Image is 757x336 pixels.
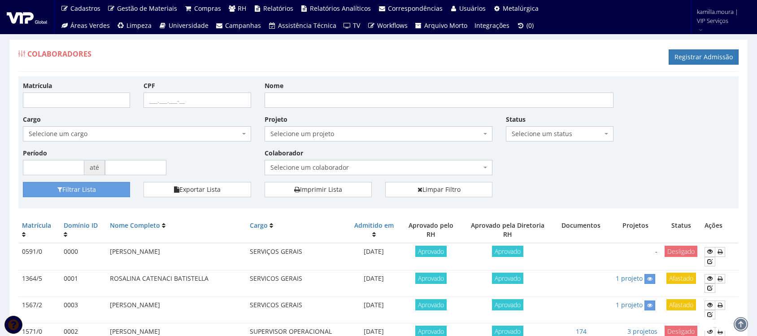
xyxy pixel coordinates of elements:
span: Selecione um colaborador [270,163,482,172]
th: Aprovado pelo RH [400,217,462,243]
label: Matrícula [23,81,52,90]
span: TV [353,21,360,30]
a: TV [340,17,364,34]
button: Filtrar Lista [23,182,130,197]
span: Selecione um cargo [23,126,251,141]
button: Exportar Lista [144,182,251,197]
span: (0) [526,21,534,30]
a: (0) [513,17,537,34]
a: Arquivo Morto [411,17,471,34]
a: Campanhas [212,17,265,34]
label: Status [506,115,526,124]
span: Workflows [377,21,408,30]
th: Documentos [553,217,610,243]
span: Áreas Verdes [70,21,110,30]
a: Universidade [155,17,212,34]
a: Áreas Verdes [57,17,113,34]
a: Cargo [250,221,268,230]
th: Aprovado pela Diretoria RH [462,217,553,243]
span: Aprovado [492,246,523,257]
input: ___.___.___-__ [144,93,251,108]
td: 0000 [60,243,106,270]
span: Aprovado [415,299,447,310]
td: [PERSON_NAME] [106,296,246,323]
span: Selecione um status [506,126,613,141]
a: Imprimir Lista [265,182,372,197]
label: CPF [144,81,155,90]
a: Integrações [471,17,513,34]
a: Limpeza [113,17,156,34]
span: Campanhas [225,21,261,30]
td: SERVICOS GERAIS [246,270,348,296]
td: - [609,243,661,270]
span: Aprovado [415,273,447,284]
span: Compras [194,4,221,13]
a: Assistência Técnica [265,17,340,34]
span: Selecione um projeto [270,129,482,138]
span: Assistência Técnica [278,21,336,30]
span: Metalúrgica [503,4,539,13]
label: Nome [265,81,283,90]
span: Usuários [459,4,486,13]
td: [DATE] [348,270,400,296]
span: Selecione um colaborador [265,160,493,175]
a: 1 projeto [616,301,643,309]
span: Selecione um projeto [265,126,493,141]
label: Colaborador [265,149,303,158]
span: Aprovado [492,299,523,310]
td: 0591/0 [18,243,60,270]
td: 0001 [60,270,106,296]
span: Selecione um status [512,129,602,138]
span: Universidade [169,21,209,30]
label: Projeto [265,115,287,124]
img: logo [7,10,47,24]
td: 1567/2 [18,296,60,323]
td: ROSALINA CATENACI BATISTELLA [106,270,246,296]
span: Relatórios [263,4,293,13]
a: 1 projeto [616,274,643,283]
a: Admitido em [354,221,394,230]
span: Desligado [665,246,697,257]
span: Arquivo Morto [424,21,467,30]
a: Registrar Admissão [669,49,739,65]
th: Status [661,217,701,243]
span: Limpeza [126,21,152,30]
span: até [84,160,105,175]
td: [DATE] [348,296,400,323]
a: 3 projetos [627,327,657,336]
span: Afastado [666,299,696,310]
td: [DATE] [348,243,400,270]
a: Workflows [364,17,411,34]
span: Aprovado [415,246,447,257]
span: Aprovado [492,273,523,284]
td: 1364/5 [18,270,60,296]
td: SERVIÇOS GERAIS [246,243,348,270]
td: SERVICOS GERAIS [246,296,348,323]
th: Ações [701,217,739,243]
span: Correspondências [388,4,443,13]
td: 0003 [60,296,106,323]
a: Matrícula [22,221,51,230]
a: Domínio ID [64,221,98,230]
th: Projetos [609,217,661,243]
span: RH [238,4,246,13]
span: Gestão de Materiais [117,4,177,13]
span: Relatórios Analíticos [310,4,371,13]
td: [PERSON_NAME] [106,243,246,270]
span: Afastado [666,273,696,284]
a: Limpar Filtro [385,182,492,197]
span: kamilla.moura | VIP Serviços [697,7,745,25]
span: Integrações [474,21,509,30]
label: Período [23,149,47,158]
label: Cargo [23,115,41,124]
span: Selecione um cargo [29,129,240,138]
span: Colaboradores [27,49,91,59]
span: Cadastros [70,4,100,13]
a: Nome Completo [110,221,160,230]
